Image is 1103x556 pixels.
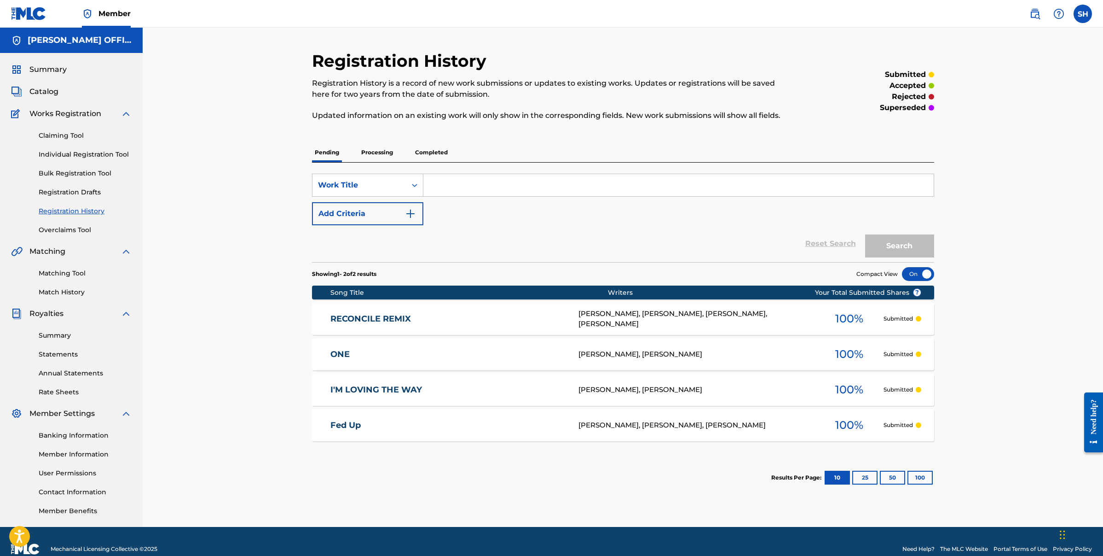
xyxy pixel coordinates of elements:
[312,174,934,262] form: Search Form
[39,431,132,440] a: Banking Information
[1029,8,1040,19] img: search
[39,131,132,140] a: Claiming Tool
[884,315,913,323] p: Submitted
[11,108,23,119] img: Works Registration
[29,108,101,119] span: Works Registration
[312,270,376,278] p: Showing 1 - 2 of 2 results
[1026,5,1044,23] a: Public Search
[1074,5,1092,23] div: User Menu
[82,8,93,19] img: Top Rightsholder
[39,287,132,297] a: Match History
[318,180,401,191] div: Work Title
[39,468,132,478] a: User Permissions
[121,408,132,419] img: expand
[98,8,131,19] span: Member
[11,7,46,20] img: MLC Logo
[330,385,566,395] a: I'M LOVING THE WAY
[11,64,22,75] img: Summary
[880,102,926,113] p: superseded
[29,246,65,257] span: Matching
[852,471,878,485] button: 25
[312,78,791,100] p: Registration History is a record of new work submissions or updates to existing works. Updates or...
[1077,385,1103,459] iframe: Resource Center
[405,208,416,219] img: 9d2ae6d4665cec9f34b9.svg
[312,110,791,121] p: Updated information on an existing work will only show in the corresponding fields. New work subm...
[913,289,921,296] span: ?
[835,381,863,398] span: 100 %
[312,143,342,162] p: Pending
[578,349,815,360] div: [PERSON_NAME], [PERSON_NAME]
[39,331,132,340] a: Summary
[39,169,132,178] a: Bulk Registration Tool
[330,420,566,431] a: Fed Up
[39,506,132,516] a: Member Benefits
[39,269,132,278] a: Matching Tool
[39,150,132,159] a: Individual Registration Tool
[885,69,926,80] p: submitted
[28,35,132,46] h5: SEAN HILL OFFICIAL MUSIC
[1050,5,1068,23] div: Help
[884,421,913,429] p: Submitted
[835,346,863,363] span: 100 %
[11,544,40,555] img: logo
[11,86,22,97] img: Catalog
[856,270,898,278] span: Compact View
[907,471,933,485] button: 100
[330,314,566,324] a: RECONCILE REMIX
[11,408,22,419] img: Member Settings
[330,288,608,298] div: Song Title
[29,64,67,75] span: Summary
[39,369,132,378] a: Annual Statements
[1060,521,1065,549] div: Drag
[1053,545,1092,553] a: Privacy Policy
[880,471,905,485] button: 50
[771,474,824,482] p: Results Per Page:
[993,545,1047,553] a: Portal Terms of Use
[121,308,132,319] img: expand
[121,108,132,119] img: expand
[608,288,844,298] div: Writers
[11,35,22,46] img: Accounts
[412,143,450,162] p: Completed
[825,471,850,485] button: 10
[578,385,815,395] div: [PERSON_NAME], [PERSON_NAME]
[51,545,157,553] span: Mechanical Licensing Collective © 2025
[940,545,988,553] a: The MLC Website
[29,308,64,319] span: Royalties
[889,80,926,91] p: accepted
[358,143,396,162] p: Processing
[884,386,913,394] p: Submitted
[578,309,815,329] div: [PERSON_NAME], [PERSON_NAME], [PERSON_NAME], [PERSON_NAME]
[29,408,95,419] span: Member Settings
[39,225,132,235] a: Overclaims Tool
[892,91,926,102] p: rejected
[39,187,132,197] a: Registration Drafts
[11,308,22,319] img: Royalties
[39,487,132,497] a: Contact Information
[39,350,132,359] a: Statements
[835,417,863,433] span: 100 %
[39,387,132,397] a: Rate Sheets
[835,310,863,327] span: 100 %
[11,246,23,257] img: Matching
[121,246,132,257] img: expand
[330,349,566,360] a: ONE
[39,206,132,216] a: Registration History
[11,64,67,75] a: SummarySummary
[29,86,58,97] span: Catalog
[39,450,132,459] a: Member Information
[884,350,913,358] p: Submitted
[815,288,921,298] span: Your Total Submitted Shares
[1057,512,1103,556] iframe: Chat Widget
[578,420,815,431] div: [PERSON_NAME], [PERSON_NAME], [PERSON_NAME]
[1053,8,1064,19] img: help
[11,86,58,97] a: CatalogCatalog
[312,202,423,225] button: Add Criteria
[902,545,935,553] a: Need Help?
[312,51,491,71] h2: Registration History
